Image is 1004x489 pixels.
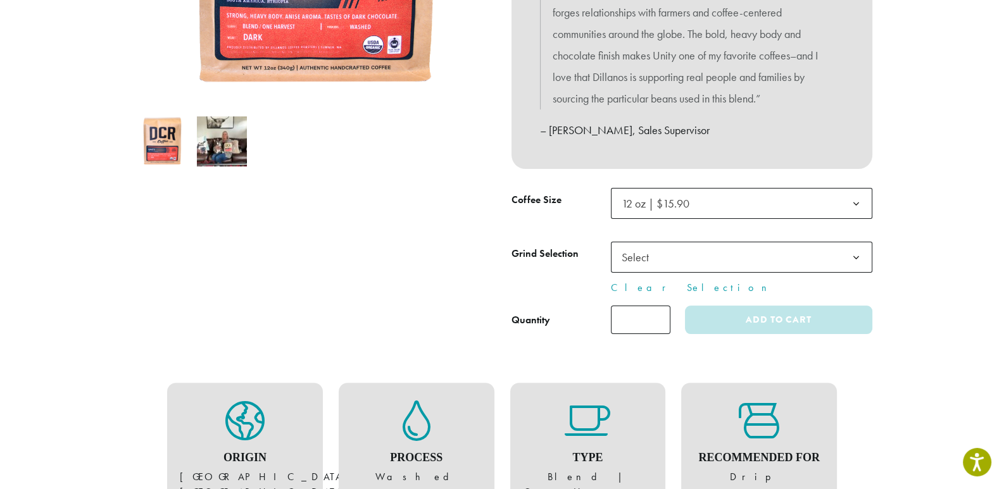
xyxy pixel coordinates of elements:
[511,313,550,328] div: Quantity
[694,451,824,465] h4: Recommended For
[540,120,844,141] p: – [PERSON_NAME], Sales Supervisor
[180,451,310,465] h4: Origin
[511,245,611,263] label: Grind Selection
[351,451,482,465] h4: Process
[197,116,247,166] img: Unity - Image 2
[611,188,872,219] span: 12 oz | $15.90
[622,196,689,211] span: 12 oz | $15.90
[611,306,670,334] input: Product quantity
[511,191,611,209] label: Coffee Size
[137,116,187,166] img: Unity by Dillanos Coffee Roasters
[611,280,872,295] a: Clear Selection
[694,400,824,485] figure: Drip
[617,191,702,216] span: 12 oz | $15.90
[523,451,653,465] h4: Type
[611,242,872,273] span: Select
[685,306,872,334] button: Add to cart
[351,400,482,485] figure: Washed
[617,245,662,269] span: Select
